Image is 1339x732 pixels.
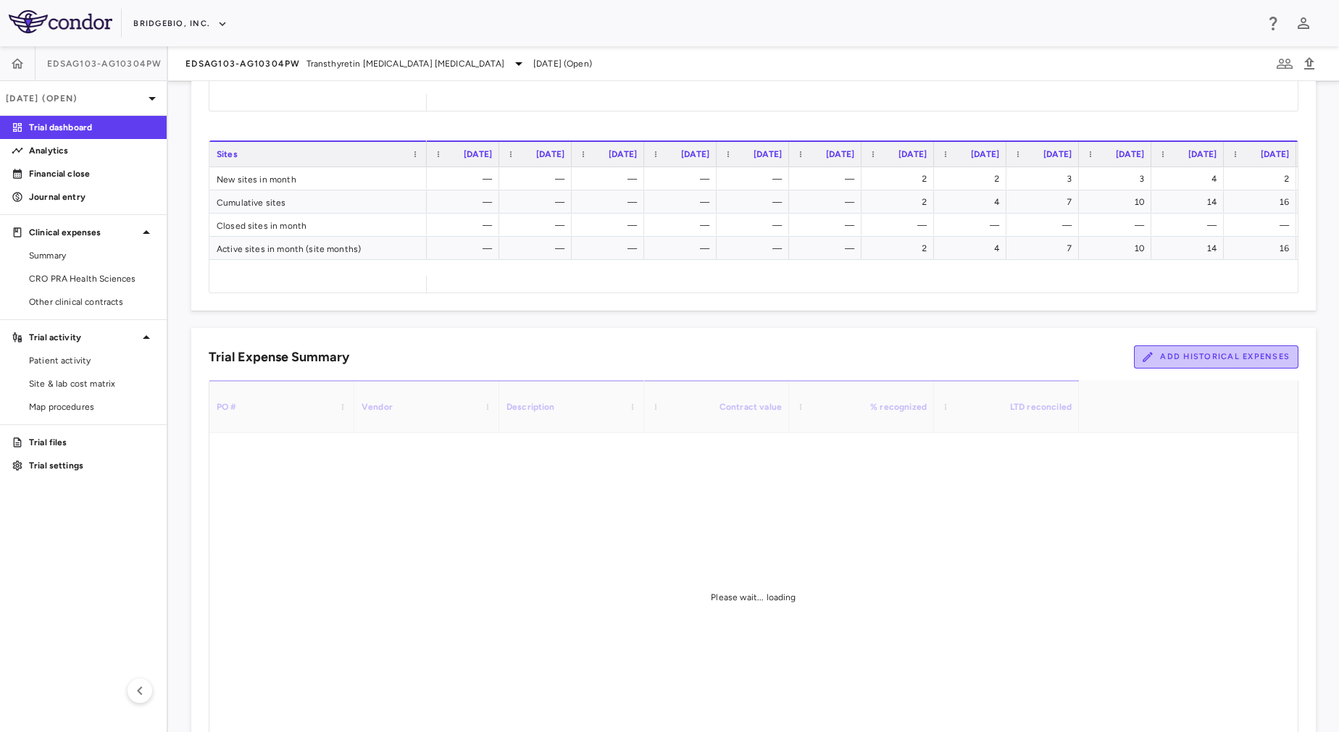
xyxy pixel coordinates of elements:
[947,190,999,214] div: 4
[1164,214,1217,237] div: —
[29,295,155,308] span: Other clinical contracts
[209,167,427,190] div: New sites in month
[657,167,709,190] div: —
[1134,345,1298,369] button: Add Historical Expenses
[802,167,854,190] div: —
[585,214,637,237] div: —
[947,237,999,260] div: 4
[1237,190,1289,214] div: 16
[217,149,238,159] span: Sites
[657,237,709,260] div: —
[536,149,564,159] span: [DATE]
[875,190,927,214] div: 2
[1116,149,1144,159] span: [DATE]
[1019,214,1072,237] div: —
[802,237,854,260] div: —
[875,237,927,260] div: 2
[209,190,427,213] div: Cumulative sites
[29,377,155,390] span: Site & lab cost matrix
[802,214,854,237] div: —
[585,190,637,214] div: —
[29,144,155,157] p: Analytics
[1164,190,1217,214] div: 14
[898,149,927,159] span: [DATE]
[306,57,504,70] span: Transthyretin [MEDICAL_DATA] [MEDICAL_DATA]
[1237,167,1289,190] div: 2
[29,249,155,262] span: Summary
[585,237,637,260] div: —
[826,149,854,159] span: [DATE]
[711,592,796,602] span: Please wait... loading
[512,237,564,260] div: —
[209,214,427,236] div: Closed sites in month
[440,167,492,190] div: —
[533,57,592,70] span: [DATE] (Open)
[947,167,999,190] div: 2
[29,272,155,285] span: CRO PRA Health Sciences
[1019,190,1072,214] div: 7
[440,237,492,260] div: —
[29,354,155,367] span: Patient activity
[1092,167,1144,190] div: 3
[609,149,637,159] span: [DATE]
[29,121,155,134] p: Trial dashboard
[1019,167,1072,190] div: 3
[464,149,492,159] span: [DATE]
[29,167,155,180] p: Financial close
[730,214,782,237] div: —
[875,167,927,190] div: 2
[6,92,143,105] p: [DATE] (Open)
[512,190,564,214] div: —
[947,214,999,237] div: —
[681,149,709,159] span: [DATE]
[133,12,228,35] button: BridgeBio, Inc.
[754,149,782,159] span: [DATE]
[1043,149,1072,159] span: [DATE]
[1237,214,1289,237] div: —
[209,237,427,259] div: Active sites in month (site months)
[209,348,349,367] h6: Trial Expense Summary
[185,58,301,70] span: EDSAG103-AG10304PW
[1261,149,1289,159] span: [DATE]
[730,237,782,260] div: —
[47,58,162,70] span: EDSAG103-AG10304PW
[585,167,637,190] div: —
[29,400,155,413] span: Map procedures
[1188,149,1217,159] span: [DATE]
[512,167,564,190] div: —
[657,190,709,214] div: —
[9,10,112,33] img: logo-full-SnFGN8VE.png
[29,436,155,449] p: Trial files
[440,190,492,214] div: —
[1092,214,1144,237] div: —
[29,190,155,203] p: Journal entry
[971,149,999,159] span: [DATE]
[1092,237,1144,260] div: 10
[29,226,138,239] p: Clinical expenses
[657,214,709,237] div: —
[29,459,155,472] p: Trial settings
[802,190,854,214] div: —
[1164,167,1217,190] div: 4
[730,167,782,190] div: —
[512,214,564,237] div: —
[1019,237,1072,260] div: 7
[1092,190,1144,214] div: 10
[1164,237,1217,260] div: 14
[440,214,492,237] div: —
[1237,237,1289,260] div: 16
[29,331,138,344] p: Trial activity
[875,214,927,237] div: —
[730,190,782,214] div: —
